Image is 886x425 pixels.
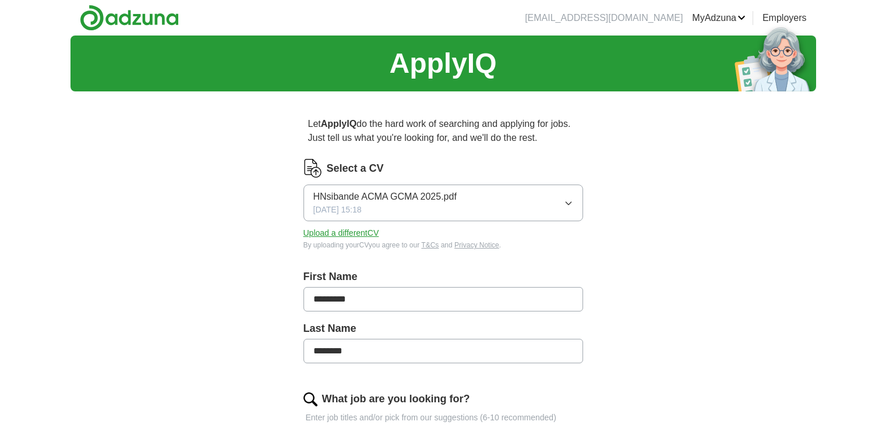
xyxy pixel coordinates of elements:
a: T&Cs [421,241,439,249]
p: Let do the hard work of searching and applying for jobs. Just tell us what you're looking for, an... [303,112,583,150]
p: Enter job titles and/or pick from our suggestions (6-10 recommended) [303,412,583,424]
li: [EMAIL_ADDRESS][DOMAIN_NAME] [525,11,683,25]
a: MyAdzuna [692,11,746,25]
button: HNsibande ACMA GCMA 2025.pdf[DATE] 15:18 [303,185,583,221]
label: Select a CV [327,161,384,176]
img: Adzuna logo [80,5,179,31]
strong: ApplyIQ [321,119,356,129]
img: search.png [303,392,317,406]
span: [DATE] 15:18 [313,204,362,216]
label: What job are you looking for? [322,391,470,407]
span: HNsibande ACMA GCMA 2025.pdf [313,190,457,204]
a: Employers [763,11,807,25]
div: By uploading your CV you agree to our and . [303,240,583,250]
img: CV Icon [303,159,322,178]
button: Upload a differentCV [303,227,379,239]
label: Last Name [303,321,583,337]
label: First Name [303,269,583,285]
a: Privacy Notice [454,241,499,249]
h1: ApplyIQ [389,42,496,84]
